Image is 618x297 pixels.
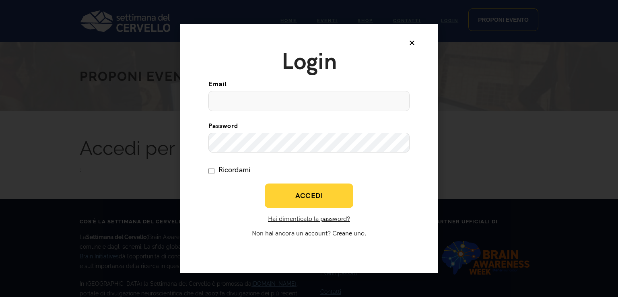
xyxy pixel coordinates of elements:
label: Password [208,123,410,131]
label: Ricordami [218,165,252,175]
span: Accedi [295,191,323,200]
a: Hai dimenticato la password? [268,215,350,223]
h2: Login [204,48,414,77]
a: Non hai ancora un account? Creane uno. [252,230,367,237]
label: Email [208,81,410,89]
button: Accedi [265,184,353,208]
